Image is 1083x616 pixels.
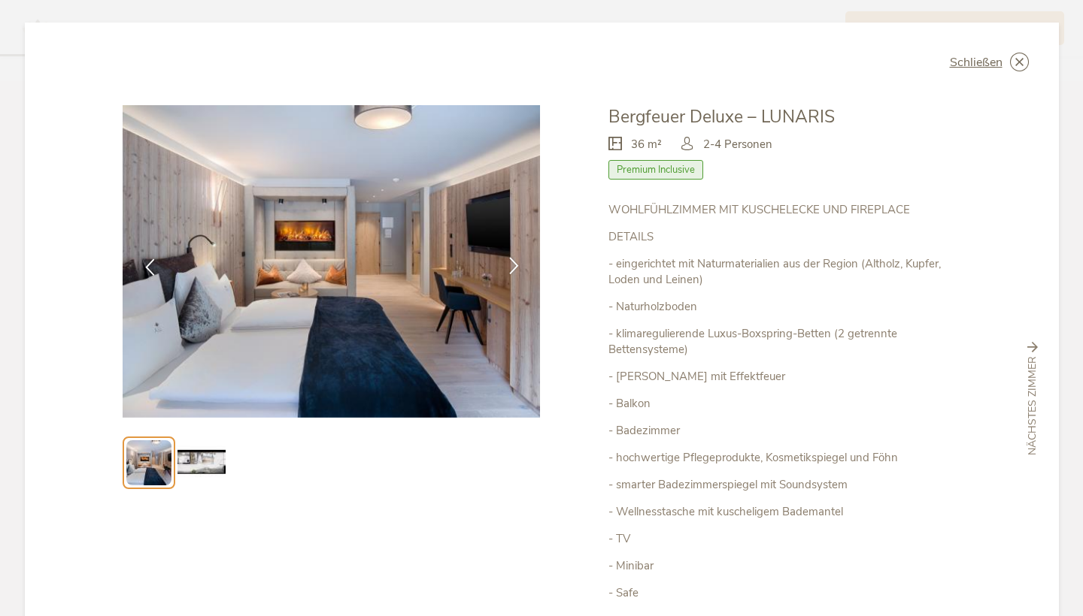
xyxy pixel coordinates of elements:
[126,440,171,485] img: Preview
[703,137,772,152] span: 2-4 Personen
[608,326,960,358] p: - klimaregulierende Luxus-Boxspring-Betten (2 getrennte Bettensysteme)
[608,202,960,218] p: WOHLFÜHLZIMMER MIT KUSCHELECKE UND FIREPLACE
[608,229,960,245] p: DETAILS
[608,504,960,520] p: - Wellnesstasche mit kuscheligem Bademantel
[1025,357,1040,456] span: nächstes Zimmer
[631,137,662,152] span: 36 m²
[608,160,703,180] span: Premium Inclusive
[608,477,960,493] p: - smarter Badezimmerspiegel mit Soundsystem
[608,558,960,574] p: - Minibar
[608,369,960,385] p: - [PERSON_NAME] mit Effektfeuer
[608,396,960,412] p: - Balkon
[608,531,960,547] p: - TV
[608,423,960,439] p: - Badezimmer
[608,450,960,466] p: - hochwertige Pflegeprodukte, Kosmetikspiegel und Föhn
[608,585,960,601] p: - Safe
[608,105,835,128] span: Bergfeuer Deluxe – LUNARIS
[177,439,226,487] img: Preview
[608,256,960,288] p: - eingerichtet mit Naturmaterialien aus der Region (Altholz, Kupfer, Loden und Leinen)
[608,299,960,315] p: - Naturholzboden
[123,105,540,418] img: Bergfeuer Deluxe – LUNARIS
